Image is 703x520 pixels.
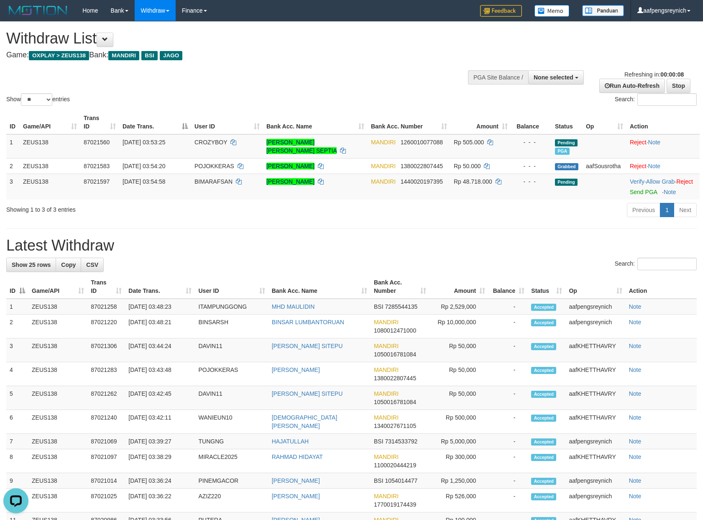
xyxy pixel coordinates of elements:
span: Accepted [531,367,556,374]
h4: Game: Bank: [6,51,460,59]
th: ID: activate to sort column descending [6,275,28,299]
th: Bank Acc. Number: activate to sort column ascending [371,275,429,299]
div: Showing 1 to 3 of 3 entries [6,202,286,214]
th: Game/API: activate to sort column ascending [20,110,80,134]
span: · [646,178,676,185]
span: BIMARAFSAN [194,178,233,185]
td: BINSARSH [195,315,268,338]
span: 87021560 [84,139,110,146]
span: Copy 1260010077088 to clipboard [401,139,443,146]
th: User ID: activate to sort column ascending [191,110,263,134]
td: DAVIN11 [195,386,268,410]
span: Accepted [531,304,556,311]
td: Rp 50,000 [429,362,488,386]
td: 87021306 [87,338,125,362]
a: [PERSON_NAME] [PERSON_NAME] SEPTIA [266,139,337,154]
span: Accepted [531,391,556,398]
span: Accepted [531,454,556,461]
span: 87021583 [84,163,110,169]
td: [DATE] 03:36:22 [125,489,195,512]
img: MOTION_logo.png [6,4,70,17]
a: Note [629,493,642,500]
td: ZEUS138 [28,299,87,315]
span: Rp 505.000 [454,139,484,146]
img: panduan.png [582,5,624,16]
a: CSV [81,258,104,272]
td: · [626,134,700,159]
th: Action [626,275,697,299]
td: DAVIN11 [195,338,268,362]
span: BSI [374,477,383,484]
span: Copy 1050016781084 to clipboard [374,399,416,405]
span: MANDIRI [374,390,399,397]
span: Copy [61,261,76,268]
td: - [488,489,528,512]
td: - [488,473,528,489]
span: OXPLAY > ZEUS138 [29,51,89,60]
td: Rp 526,000 [429,489,488,512]
span: Rp 50.000 [454,163,481,169]
input: Search: [637,258,697,270]
span: Copy 1100020444219 to clipboard [374,462,416,469]
span: MANDIRI [374,343,399,349]
td: [DATE] 03:48:21 [125,315,195,338]
td: Rp 10,000,000 [429,315,488,338]
a: Note [648,163,661,169]
th: Op: activate to sort column ascending [583,110,626,134]
td: Rp 2,529,000 [429,299,488,315]
span: Pending [555,179,578,186]
a: Note [629,390,642,397]
td: 1 [6,134,20,159]
th: Bank Acc. Name: activate to sort column ascending [263,110,368,134]
a: Note [629,343,642,349]
th: User ID: activate to sort column ascending [195,275,268,299]
span: [DATE] 03:54:20 [123,163,165,169]
td: 4 [6,362,28,386]
td: [DATE] 03:42:45 [125,386,195,410]
label: Search: [615,93,697,106]
td: - [488,410,528,434]
td: 87021258 [87,299,125,315]
a: Copy [56,258,81,272]
td: · · [626,174,700,200]
span: Accepted [531,415,556,422]
a: [PERSON_NAME] [272,366,320,373]
td: aafKHETTHAVRY [566,410,626,434]
td: PINEMGACOR [195,473,268,489]
span: BSI [374,438,383,445]
span: Refreshing in: [624,71,684,78]
th: Status [552,110,583,134]
td: 3 [6,338,28,362]
td: 7 [6,434,28,449]
td: [DATE] 03:39:27 [125,434,195,449]
a: Reject [676,178,693,185]
th: Balance: activate to sort column ascending [488,275,528,299]
th: Date Trans.: activate to sort column ascending [125,275,195,299]
th: ID [6,110,20,134]
th: Date Trans.: activate to sort column descending [119,110,191,134]
td: ZEUS138 [28,489,87,512]
span: Accepted [531,493,556,500]
span: Copy 1380022807445 to clipboard [374,375,416,382]
th: Status: activate to sort column ascending [528,275,565,299]
th: Amount: activate to sort column ascending [429,275,488,299]
a: Next [674,203,697,217]
td: - [488,315,528,338]
span: MANDIRI [374,453,399,460]
a: Stop [667,79,690,93]
td: Rp 1,250,000 [429,473,488,489]
th: Bank Acc. Name: activate to sort column ascending [268,275,371,299]
td: 8 [6,449,28,473]
th: Game/API: activate to sort column ascending [28,275,87,299]
select: Showentries [21,93,52,106]
td: Rp 5,000,000 [429,434,488,449]
div: - - - [514,162,548,170]
td: ITAMPUNGGONG [195,299,268,315]
td: ZEUS138 [20,134,80,159]
td: ZEUS138 [28,449,87,473]
span: CSV [86,261,98,268]
span: MANDIRI [374,493,399,500]
a: Verify [630,178,644,185]
td: [DATE] 03:48:23 [125,299,195,315]
a: RAHMAD HIDAYAT [272,453,323,460]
